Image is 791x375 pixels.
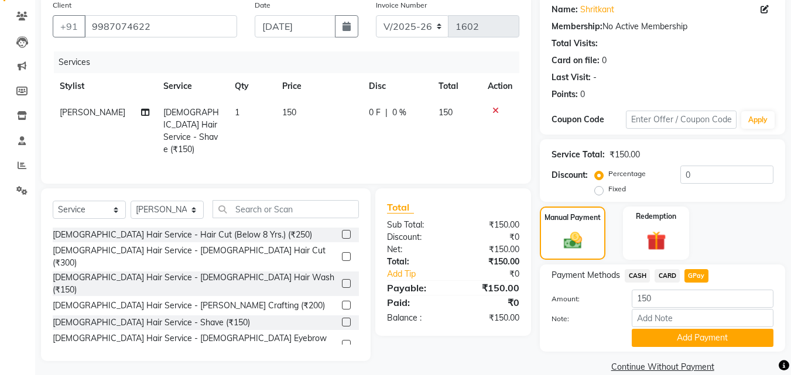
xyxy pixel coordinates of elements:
[552,169,588,181] div: Discount:
[552,37,598,50] div: Total Visits:
[593,71,597,84] div: -
[53,245,337,269] div: [DEMOGRAPHIC_DATA] Hair Service - [DEMOGRAPHIC_DATA] Hair Cut (₹300)
[552,88,578,101] div: Points:
[378,281,453,295] div: Payable:
[552,54,600,67] div: Card on file:
[378,268,465,280] a: Add Tip
[378,219,453,231] div: Sub Total:
[453,281,528,295] div: ₹150.00
[558,230,588,251] img: _cash.svg
[542,361,783,373] a: Continue Without Payment
[53,300,325,312] div: [DEMOGRAPHIC_DATA] Hair Service - [PERSON_NAME] Crafting (₹200)
[53,316,250,329] div: [DEMOGRAPHIC_DATA] Hair Service - Shave (₹150)
[163,107,219,154] span: [DEMOGRAPHIC_DATA] Hair Service - Shave (₹150)
[632,309,773,327] input: Add Note
[439,107,453,118] span: 150
[632,290,773,308] input: Amount
[378,295,453,309] div: Paid:
[378,256,453,268] div: Total:
[213,200,359,218] input: Search or Scan
[54,51,528,73] div: Services
[580,88,585,101] div: 0
[228,73,275,99] th: Qty
[552,71,591,84] div: Last Visit:
[552,20,602,33] div: Membership:
[453,231,528,243] div: ₹0
[53,271,337,296] div: [DEMOGRAPHIC_DATA] Hair Service - [DEMOGRAPHIC_DATA] Hair Wash (₹150)
[369,106,381,119] span: 0 F
[378,231,453,243] div: Discount:
[552,149,605,161] div: Service Total:
[741,111,775,129] button: Apply
[84,15,237,37] input: Search by Name/Mobile/Email/Code
[453,295,528,309] div: ₹0
[392,106,406,119] span: 0 %
[552,269,620,281] span: Payment Methods
[53,73,156,99] th: Stylist
[481,73,519,99] th: Action
[655,269,680,283] span: CARD
[552,20,773,33] div: No Active Membership
[608,168,646,179] label: Percentage
[608,184,626,194] label: Fixed
[632,329,773,347] button: Add Payment
[53,229,312,241] div: [DEMOGRAPHIC_DATA] Hair Service - Hair Cut (Below 8 Yrs.) (₹250)
[378,312,453,324] div: Balance :
[609,149,640,161] div: ₹150.00
[275,73,362,99] th: Price
[453,312,528,324] div: ₹150.00
[453,256,528,268] div: ₹150.00
[543,314,622,324] label: Note:
[60,107,125,118] span: [PERSON_NAME]
[543,294,622,304] label: Amount:
[602,54,607,67] div: 0
[626,111,737,129] input: Enter Offer / Coupon Code
[641,229,672,253] img: _gift.svg
[453,243,528,256] div: ₹150.00
[378,243,453,256] div: Net:
[453,219,528,231] div: ₹150.00
[636,211,676,222] label: Redemption
[580,4,614,16] a: Shritkant
[156,73,228,99] th: Service
[684,269,708,283] span: GPay
[53,332,337,357] div: [DEMOGRAPHIC_DATA] Hair Service - [DEMOGRAPHIC_DATA] Eyebrow (₹80)
[552,113,625,126] div: Coupon Code
[552,4,578,16] div: Name:
[625,269,650,283] span: CASH
[387,201,414,214] span: Total
[385,106,388,119] span: |
[53,15,85,37] button: +91
[545,212,601,223] label: Manual Payment
[466,268,529,280] div: ₹0
[432,73,481,99] th: Total
[235,107,239,118] span: 1
[362,73,432,99] th: Disc
[282,107,296,118] span: 150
